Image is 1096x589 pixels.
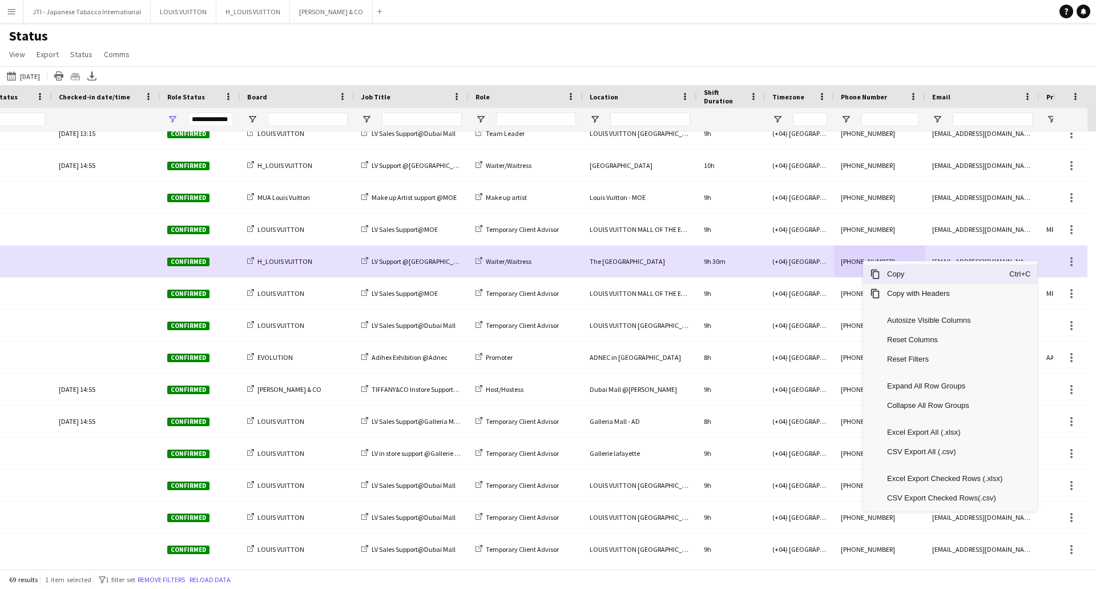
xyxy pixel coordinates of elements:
span: LOUIS VUITTON [257,449,304,458]
div: (+04) [GEOGRAPHIC_DATA] [765,342,834,373]
span: LV Sales Support@Galleria Mall AD [372,417,471,426]
span: LOUIS VUITTON [257,289,304,298]
a: LOUIS VUITTON [247,449,304,458]
span: LV Sales Support@Dubai Mall [372,513,456,522]
div: [PHONE_NUMBER] [834,246,925,277]
a: LV in store support @Gallerie Lafeyette [361,449,482,458]
span: Comms [104,49,130,59]
div: [PHONE_NUMBER] [834,470,925,501]
span: LV Sales Support@Dubai Mall [372,321,456,330]
span: LV Sales Support@Dubai Mall [372,481,456,490]
input: Timezone Filter Input [793,113,827,126]
span: Temporary Client Advisor [486,225,559,234]
div: The [GEOGRAPHIC_DATA] [583,246,697,277]
span: Board [247,93,267,101]
div: [PHONE_NUMBER] [834,406,925,437]
div: [DATE] 14:55 [59,406,154,437]
div: (+04) [GEOGRAPHIC_DATA] [765,310,834,341]
div: [DATE] 14:55 [59,150,154,181]
app-action-btn: Export XLSX [85,69,99,83]
div: LOUIS VUITTON MALL OF THE EMIRATES [583,214,697,245]
a: LOUIS VUITTON [247,545,304,554]
div: Galleria Mall - AD [583,406,697,437]
app-action-btn: Print [52,69,66,83]
span: Confirmed [167,226,209,234]
span: Promoter [486,353,513,362]
div: [EMAIL_ADDRESS][DOMAIN_NAME] [925,246,1039,277]
div: (+04) [GEOGRAPHIC_DATA] [765,118,834,149]
div: [PHONE_NUMBER] [834,278,925,309]
a: Make up Artist support @MOE [361,193,457,202]
button: Open Filter Menu [932,114,942,125]
div: LOUIS VUITTON MALL OF THE EMIRATES [583,278,697,309]
span: TIFFANY&CO Instore Support@ [GEOGRAPHIC_DATA] [372,385,523,394]
span: Shift Duration [704,88,745,105]
div: ADNEC in [GEOGRAPHIC_DATA] [583,342,697,373]
span: Role [476,93,490,101]
a: LV Sales Support@Dubai Mall [361,321,456,330]
div: [PHONE_NUMBER] [834,214,925,245]
div: [DATE] 13:15 [59,118,154,149]
span: Confirmed [167,162,209,170]
a: Temporary Client Advisor [476,545,559,554]
span: Checked-in date/time [59,93,130,101]
div: [PHONE_NUMBER] [834,118,925,149]
a: Team Leader [476,129,525,138]
span: Role Status [167,93,205,101]
span: Confirmed [167,194,209,202]
span: Make up Artist support @MOE [372,193,457,202]
span: LV Sales Support@MOE [372,225,438,234]
input: Board Filter Input [268,113,348,126]
span: Temporary Client Advisor [486,321,559,330]
span: Temporary Client Advisor [486,513,559,522]
span: EVOLUTION [257,353,293,362]
div: (+04) [GEOGRAPHIC_DATA] [765,182,834,213]
a: LOUIS VUITTON [247,321,304,330]
span: Status [70,49,92,59]
span: MUA Louis Vuitton [257,193,310,202]
div: (+04) [GEOGRAPHIC_DATA] [765,470,834,501]
div: (+04) [GEOGRAPHIC_DATA] [765,534,834,565]
div: 9h [697,502,765,533]
div: 9h [697,278,765,309]
a: LV Sales Support@Dubai Mall [361,129,456,138]
a: Temporary Client Advisor [476,449,559,458]
div: 9h [697,438,765,469]
span: Confirmed [167,290,209,298]
div: [PHONE_NUMBER] [834,182,925,213]
div: [EMAIL_ADDRESS][DOMAIN_NAME] [925,182,1039,213]
div: [EMAIL_ADDRESS][DOMAIN_NAME] [925,118,1039,149]
span: Confirmed [167,354,209,362]
span: Confirmed [167,482,209,490]
button: Open Filter Menu [772,114,783,125]
a: Status [66,47,97,62]
button: Open Filter Menu [841,114,851,125]
input: Location Filter Input [610,113,690,126]
span: Job Title [361,93,390,101]
span: Reset Filters [880,350,1009,369]
span: 1 filter set [106,575,135,584]
span: Timezone [772,93,804,101]
div: [PHONE_NUMBER] [834,150,925,181]
span: Autosize Visible Columns [880,311,1009,330]
a: LV Sales Support@Galleria Mall AD [361,417,471,426]
span: Host/Hostess [486,385,523,394]
a: [PERSON_NAME] & CO [247,385,321,394]
span: Temporary Client Advisor [486,417,559,426]
span: Confirmed [167,546,209,554]
div: [GEOGRAPHIC_DATA] [583,150,697,181]
a: LOUIS VUITTON [247,225,304,234]
div: 9h [697,182,765,213]
div: Dubai Mall @[PERSON_NAME] [583,374,697,405]
div: [EMAIL_ADDRESS][DOMAIN_NAME] [925,534,1039,565]
div: [EMAIL_ADDRESS][DOMAIN_NAME] [925,214,1039,245]
span: LV Support @[GEOGRAPHIC_DATA] [372,161,472,170]
a: Temporary Client Advisor [476,289,559,298]
button: [PERSON_NAME] & CO [290,1,373,23]
input: Job Title Filter Input [382,113,462,126]
div: (+04) [GEOGRAPHIC_DATA] [765,406,834,437]
span: CSV Export All (.csv) [880,442,1009,462]
span: Excel Export All (.xlsx) [880,423,1009,442]
div: Louis Vuitton - MOE [583,182,697,213]
span: LOUIS VUITTON [257,417,304,426]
